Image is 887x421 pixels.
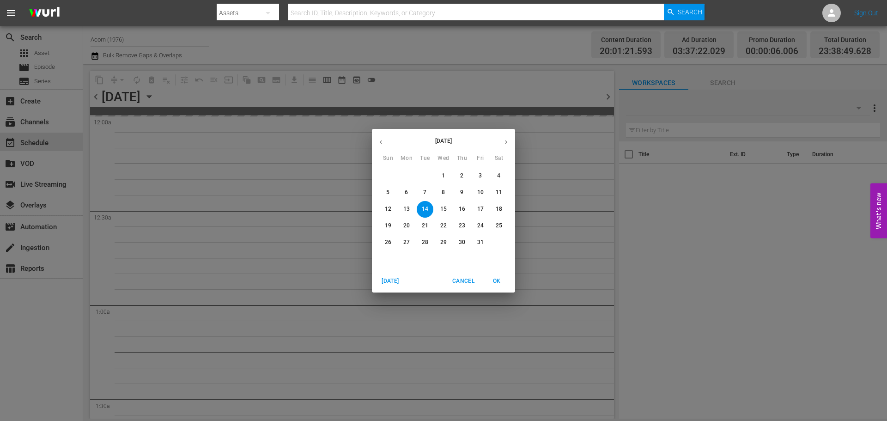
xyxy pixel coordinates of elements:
[403,222,410,230] p: 20
[380,201,396,218] button: 12
[472,201,489,218] button: 17
[472,154,489,163] span: Fri
[435,218,452,234] button: 22
[435,184,452,201] button: 8
[459,222,465,230] p: 23
[385,238,391,246] p: 26
[403,205,410,213] p: 13
[459,238,465,246] p: 30
[491,184,507,201] button: 11
[435,201,452,218] button: 15
[380,218,396,234] button: 19
[442,172,445,180] p: 1
[472,218,489,234] button: 24
[454,154,470,163] span: Thu
[472,168,489,184] button: 3
[477,222,484,230] p: 24
[398,234,415,251] button: 27
[491,201,507,218] button: 18
[405,189,408,196] p: 6
[423,189,426,196] p: 7
[452,276,474,286] span: Cancel
[449,274,478,289] button: Cancel
[398,184,415,201] button: 6
[390,137,497,145] p: [DATE]
[496,205,502,213] p: 18
[477,189,484,196] p: 10
[398,201,415,218] button: 13
[454,234,470,251] button: 30
[477,205,484,213] p: 17
[379,276,401,286] span: [DATE]
[417,201,433,218] button: 14
[417,234,433,251] button: 28
[380,154,396,163] span: Sun
[422,222,428,230] p: 21
[460,189,463,196] p: 9
[854,9,878,17] a: Sign Out
[385,222,391,230] p: 19
[435,168,452,184] button: 1
[454,168,470,184] button: 2
[678,4,702,20] span: Search
[417,154,433,163] span: Tue
[380,184,396,201] button: 5
[477,238,484,246] p: 31
[479,172,482,180] p: 3
[870,183,887,238] button: Open Feedback Widget
[472,234,489,251] button: 31
[398,218,415,234] button: 20
[454,201,470,218] button: 16
[496,189,502,196] p: 11
[442,189,445,196] p: 8
[386,189,389,196] p: 5
[6,7,17,18] span: menu
[435,154,452,163] span: Wed
[497,172,500,180] p: 4
[22,2,67,24] img: ans4CAIJ8jUAAAAAAAAAAAAAAAAAAAAAAAAgQb4GAAAAAAAAAAAAAAAAAAAAAAAAJMjXAAAAAAAAAAAAAAAAAAAAAAAAgAT5G...
[486,276,508,286] span: OK
[385,205,391,213] p: 12
[422,238,428,246] p: 28
[417,218,433,234] button: 21
[482,274,511,289] button: OK
[435,234,452,251] button: 29
[440,238,447,246] p: 29
[496,222,502,230] p: 25
[460,172,463,180] p: 2
[440,205,447,213] p: 15
[491,168,507,184] button: 4
[398,154,415,163] span: Mon
[454,184,470,201] button: 9
[417,184,433,201] button: 7
[376,274,405,289] button: [DATE]
[472,184,489,201] button: 10
[380,234,396,251] button: 26
[491,154,507,163] span: Sat
[459,205,465,213] p: 16
[491,218,507,234] button: 25
[454,218,470,234] button: 23
[440,222,447,230] p: 22
[422,205,428,213] p: 14
[403,238,410,246] p: 27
